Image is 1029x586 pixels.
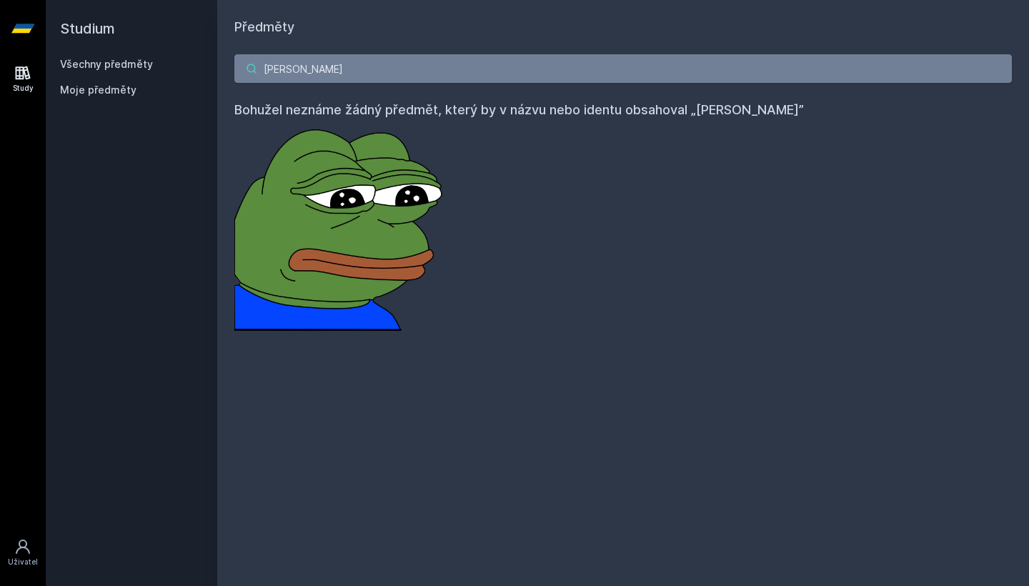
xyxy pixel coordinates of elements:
h4: Bohužel neznáme žádný předmět, který by v názvu nebo identu obsahoval „[PERSON_NAME]” [234,100,1012,120]
a: Všechny předměty [60,58,153,70]
img: error_picture.png [234,120,449,331]
div: Uživatel [8,557,38,567]
span: Moje předměty [60,83,136,97]
a: Study [3,57,43,101]
h1: Předměty [234,17,1012,37]
a: Uživatel [3,531,43,575]
input: Název nebo ident předmětu… [234,54,1012,83]
div: Study [13,83,34,94]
